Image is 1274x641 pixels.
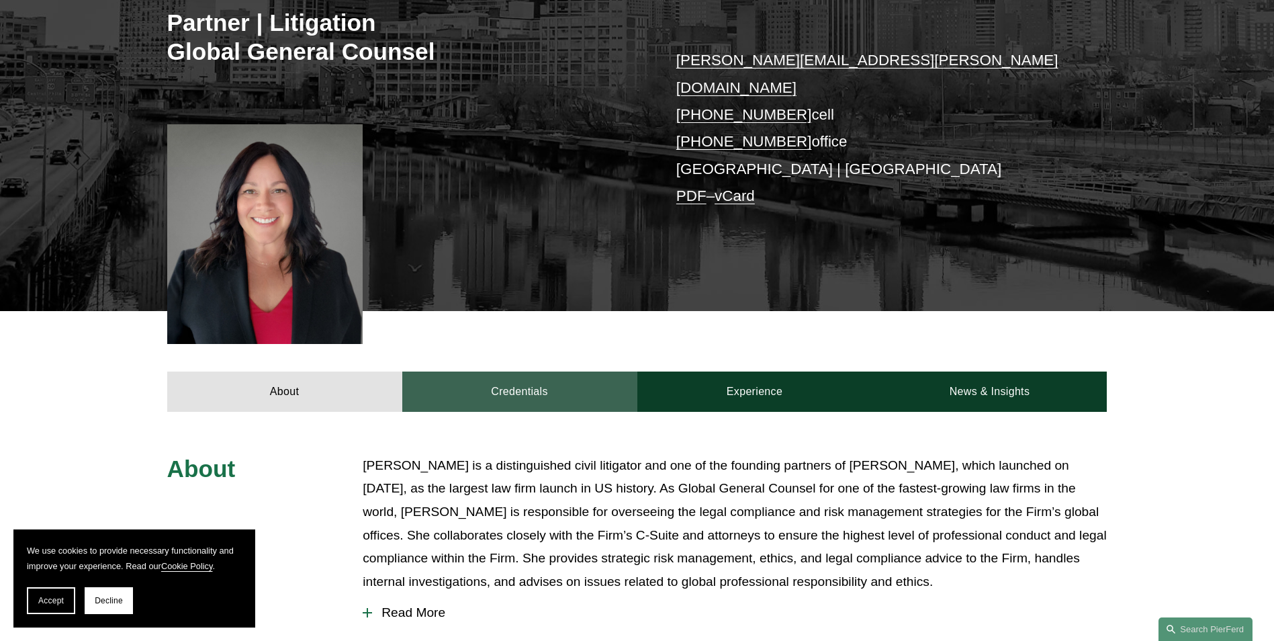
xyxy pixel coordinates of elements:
p: We use cookies to provide necessary functionality and improve your experience. Read our . [27,543,242,574]
a: News & Insights [872,372,1107,412]
a: Credentials [402,372,637,412]
a: Experience [637,372,872,412]
h3: Partner | Litigation Global General Counsel [167,8,637,67]
a: PDF [676,187,707,204]
p: [PERSON_NAME] is a distinguished civil litigator and one of the founding partners of [PERSON_NAME... [363,454,1107,593]
a: vCard [715,187,755,204]
a: [PERSON_NAME][EMAIL_ADDRESS][PERSON_NAME][DOMAIN_NAME] [676,52,1058,95]
button: Decline [85,587,133,614]
span: Decline [95,596,123,605]
a: About [167,372,402,412]
a: [PHONE_NUMBER] [676,106,812,123]
section: Cookie banner [13,529,255,628]
a: Cookie Policy [161,561,213,571]
button: Read More [363,595,1107,630]
button: Accept [27,587,75,614]
a: [PHONE_NUMBER] [676,133,812,150]
a: Search this site [1158,617,1253,641]
p: cell office [GEOGRAPHIC_DATA] | [GEOGRAPHIC_DATA] – [676,47,1068,210]
span: Read More [372,605,1107,620]
span: Accept [38,596,64,605]
span: About [167,456,236,482]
